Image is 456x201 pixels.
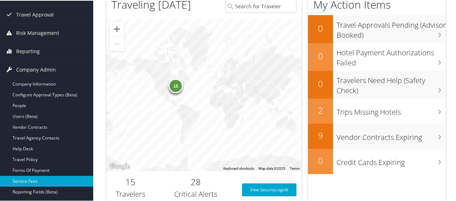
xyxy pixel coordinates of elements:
span: Company Admin [16,60,56,78]
div: 15 [168,78,183,92]
a: 2Trips Missing Hotels [308,98,446,123]
h3: Critical Alerts [160,188,231,198]
button: Keyboard shortcuts [223,165,254,170]
a: 0Credit Cards Expiring [308,148,446,173]
a: Terms (opens in new tab) [290,166,300,170]
h3: Travelers [111,188,149,198]
a: 0Hotel Payment Authorizations Failed [308,42,446,70]
h2: 15 [111,175,149,187]
h3: Vendor Contracts Expiring [337,128,446,142]
h2: 9 [308,129,333,141]
h2: 0 [308,77,333,89]
span: Map data ©2025 [258,166,285,170]
h3: Travel Approvals Pending (Advisor Booked) [337,16,446,40]
h3: Hotel Payment Authorizations Failed [337,44,446,67]
span: Risk Management [16,23,59,41]
a: 9Vendor Contracts Expiring [308,123,446,148]
h3: Credit Cards Expiring [337,153,446,167]
button: Zoom out [110,36,124,50]
a: 0Travelers Need Help (Safety Check) [308,70,446,98]
h2: 2 [308,104,333,116]
h3: Travelers Need Help (Safety Check) [337,71,446,95]
img: Google [108,161,132,170]
a: 0Travel Approvals Pending (Advisor Booked) [308,14,446,42]
h2: 0 [308,49,333,61]
a: Open this area in Google Maps (opens a new window) [108,161,132,170]
span: Travel Approval [16,5,54,23]
a: View SecurityLogic® [242,183,296,196]
h2: 0 [308,22,333,34]
h2: 28 [160,175,231,187]
button: Zoom in [110,21,124,36]
h3: Trips Missing Hotels [337,103,446,117]
span: Reporting [16,42,40,60]
h2: 0 [308,154,333,166]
